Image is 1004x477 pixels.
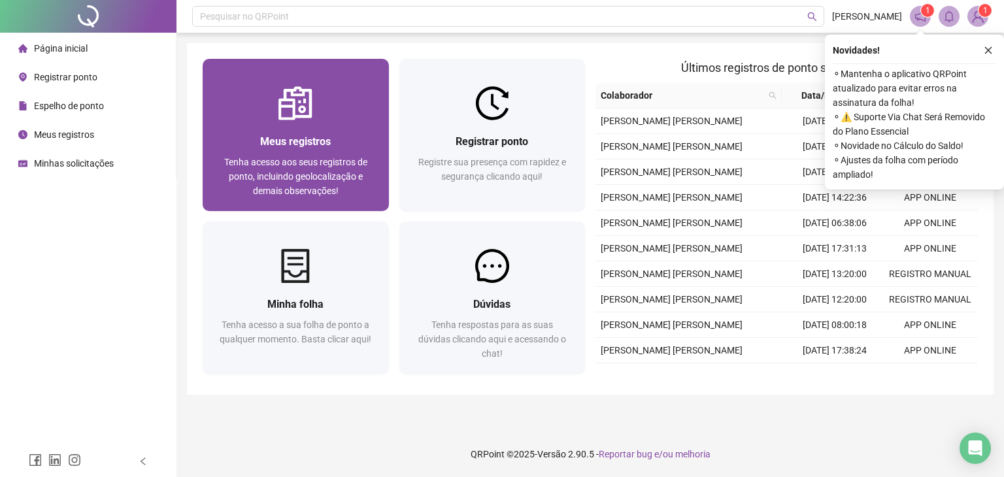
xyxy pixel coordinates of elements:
[34,72,97,82] span: Registrar ponto
[882,261,978,287] td: REGISTRO MANUAL
[601,141,743,152] span: [PERSON_NAME] [PERSON_NAME]
[176,431,1004,477] footer: QRPoint © 2025 - 2.90.5 -
[968,7,988,26] img: 70697
[18,159,27,168] span: schedule
[833,139,996,153] span: ⚬ Novidade no Cálculo do Saldo!
[766,86,779,105] span: search
[787,236,882,261] td: [DATE] 17:31:13
[34,129,94,140] span: Meus registros
[220,320,371,344] span: Tenha acesso a sua folha de ponto a qualquer momento. Basta clicar aqui!
[782,83,875,108] th: Data/Hora
[833,110,996,139] span: ⚬ ⚠️ Suporte Via Chat Será Removido do Plano Essencial
[267,298,324,310] span: Minha folha
[34,158,114,169] span: Minhas solicitações
[599,449,711,459] span: Reportar bug e/ou melhoria
[807,12,817,22] span: search
[882,210,978,236] td: APP ONLINE
[418,157,566,182] span: Registre sua presença com rapidez e segurança clicando aqui!
[882,312,978,338] td: APP ONLINE
[833,67,996,110] span: ⚬ Mantenha o aplicativo QRPoint atualizado para evitar erros na assinatura da folha!
[601,243,743,254] span: [PERSON_NAME] [PERSON_NAME]
[473,298,510,310] span: Dúvidas
[18,44,27,53] span: home
[203,222,389,374] a: Minha folhaTenha acesso a sua folha de ponto a qualquer momento. Basta clicar aqui!
[787,210,882,236] td: [DATE] 06:38:06
[833,43,880,58] span: Novidades !
[787,185,882,210] td: [DATE] 14:22:36
[926,6,930,15] span: 1
[921,4,934,17] sup: 1
[833,153,996,182] span: ⚬ Ajustes da folha com período ampliado!
[832,9,902,24] span: [PERSON_NAME]
[537,449,566,459] span: Versão
[601,269,743,279] span: [PERSON_NAME] [PERSON_NAME]
[601,167,743,177] span: [PERSON_NAME] [PERSON_NAME]
[456,135,528,148] span: Registrar ponto
[787,134,882,159] td: [DATE] 12:01:49
[882,363,978,389] td: APP ONLINE
[48,453,61,467] span: linkedin
[601,116,743,126] span: [PERSON_NAME] [PERSON_NAME]
[418,320,566,359] span: Tenha respostas para as suas dúvidas clicando aqui e acessando o chat!
[882,338,978,363] td: APP ONLINE
[960,433,991,464] div: Open Intercom Messenger
[34,43,88,54] span: Página inicial
[601,294,743,304] span: [PERSON_NAME] [PERSON_NAME]
[787,312,882,338] td: [DATE] 08:00:18
[882,185,978,210] td: APP ONLINE
[943,10,955,22] span: bell
[18,73,27,82] span: environment
[681,61,892,74] span: Últimos registros de ponto sincronizados
[787,363,882,389] td: [DATE] 15:31:00
[34,101,104,111] span: Espelho de ponto
[914,10,926,22] span: notification
[203,59,389,211] a: Meus registrosTenha acesso aos seus registros de ponto, incluindo geolocalização e demais observa...
[787,338,882,363] td: [DATE] 17:38:24
[787,88,859,103] span: Data/Hora
[18,130,27,139] span: clock-circle
[983,6,988,15] span: 1
[601,218,743,228] span: [PERSON_NAME] [PERSON_NAME]
[18,101,27,110] span: file
[139,457,148,466] span: left
[601,88,763,103] span: Colaborador
[399,222,586,374] a: DúvidasTenha respostas para as suas dúvidas clicando aqui e acessando o chat!
[787,287,882,312] td: [DATE] 12:20:00
[787,159,882,185] td: [DATE] 08:48:28
[984,46,993,55] span: close
[224,157,367,196] span: Tenha acesso aos seus registros de ponto, incluindo geolocalização e demais observações!
[769,91,777,99] span: search
[882,287,978,312] td: REGISTRO MANUAL
[882,236,978,261] td: APP ONLINE
[399,59,586,211] a: Registrar pontoRegistre sua presença com rapidez e segurança clicando aqui!
[601,345,743,355] span: [PERSON_NAME] [PERSON_NAME]
[260,135,331,148] span: Meus registros
[601,192,743,203] span: [PERSON_NAME] [PERSON_NAME]
[29,453,42,467] span: facebook
[787,261,882,287] td: [DATE] 13:20:00
[787,108,882,134] td: [DATE] 13:30:18
[979,4,992,17] sup: Atualize o seu contato no menu Meus Dados
[601,320,743,330] span: [PERSON_NAME] [PERSON_NAME]
[68,453,81,467] span: instagram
